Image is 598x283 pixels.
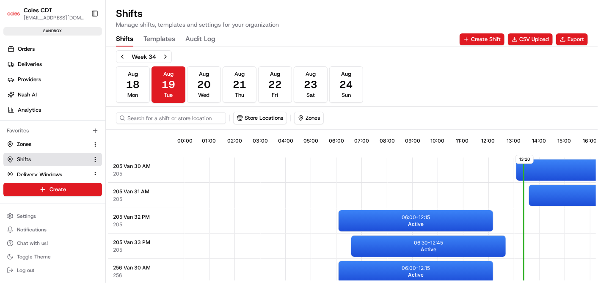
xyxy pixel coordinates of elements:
[202,137,216,144] span: 01:00
[17,122,65,131] span: Knowledge Base
[113,247,122,253] button: 205
[113,214,150,220] span: 205 Van 32 PM
[508,33,553,45] button: CSV Upload
[113,163,151,170] span: 205 Van 30 AM
[116,66,150,103] button: Aug18Mon
[3,183,102,196] button: Create
[402,214,430,221] p: 06:00 - 12:15
[306,70,316,78] span: Aug
[128,91,138,99] span: Mon
[253,137,268,144] span: 03:00
[380,137,395,144] span: 08:00
[233,78,246,91] span: 21
[84,143,102,149] span: Pylon
[3,137,102,151] button: Zones
[3,73,105,86] a: Providers
[116,51,128,63] button: Previous week
[3,42,105,56] a: Orders
[17,226,47,233] span: Notifications
[50,186,66,193] span: Create
[164,91,173,99] span: Tue
[3,58,105,71] a: Deliveries
[272,91,278,99] span: Fri
[3,264,102,276] button: Log out
[7,156,88,163] a: Shifts
[405,137,420,144] span: 09:00
[234,112,287,124] button: Store Locations
[113,196,122,203] button: 205
[17,156,31,163] span: Shifts
[402,265,430,272] p: 06:00 - 12:15
[304,78,317,91] span: 23
[414,239,443,246] p: 06:30 - 12:45
[18,91,37,99] span: Nash AI
[3,103,105,117] a: Analytics
[227,137,242,144] span: 02:00
[198,91,210,99] span: Wed
[5,119,68,134] a: 📗Knowledge Base
[278,137,293,144] span: 04:00
[24,14,84,21] span: [EMAIL_ADDRESS][DOMAIN_NAME]
[8,80,24,96] img: 1736555255976-a54dd68f-1ca7-489b-9aae-adbdc363a1c4
[233,112,287,124] button: Store Locations
[199,70,209,78] span: Aug
[17,267,34,274] span: Log out
[17,240,48,247] span: Chat with us!
[303,137,318,144] span: 05:00
[532,137,546,144] span: 14:00
[3,3,88,24] button: Coles CDTColes CDT[EMAIL_ADDRESS][DOMAIN_NAME]
[7,171,88,179] a: Delivery Windows
[3,88,105,102] a: Nash AI
[294,66,328,103] button: Aug23Sat
[354,137,369,144] span: 07:00
[8,8,25,25] img: Nash
[223,66,256,103] button: Aug21Thu
[160,51,171,63] button: Next week
[3,27,102,36] div: sandbox
[342,91,351,99] span: Sun
[3,168,102,181] button: Delivery Windows
[177,137,193,144] span: 00:00
[17,140,31,148] span: Zones
[18,45,35,53] span: Orders
[456,137,468,144] span: 11:00
[18,106,41,114] span: Analytics
[295,112,323,124] button: Zones
[17,213,36,220] span: Settings
[22,54,140,63] input: Clear
[421,246,436,253] span: Active
[7,7,20,20] img: Coles CDT
[235,91,244,99] span: Thu
[460,33,504,45] button: Create Shift
[152,66,185,103] button: Aug19Tue
[556,33,588,45] button: Export
[113,170,122,177] button: 205
[3,124,102,137] div: Favorites
[507,137,521,144] span: 13:00
[113,272,122,279] button: 256
[113,264,151,271] span: 256 Van 30 AM
[185,32,215,47] button: Audit Log
[583,137,597,144] span: 16:00
[144,83,154,93] button: Start new chat
[339,78,353,91] span: 24
[7,140,88,148] a: Zones
[60,143,102,149] a: Powered byPylon
[187,66,221,103] button: Aug20Wed
[408,272,424,278] span: Active
[116,32,133,47] button: Shifts
[329,66,363,103] button: Aug24Sun
[113,221,122,228] button: 205
[341,70,351,78] span: Aug
[132,52,156,61] div: Week 34
[294,112,324,124] button: Zones
[17,171,62,179] span: Delivery Windows
[29,80,139,89] div: Start new chat
[24,6,52,14] span: Coles CDT
[113,188,149,195] span: 205 Van 31 AM
[197,78,211,91] span: 20
[143,32,175,47] button: Templates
